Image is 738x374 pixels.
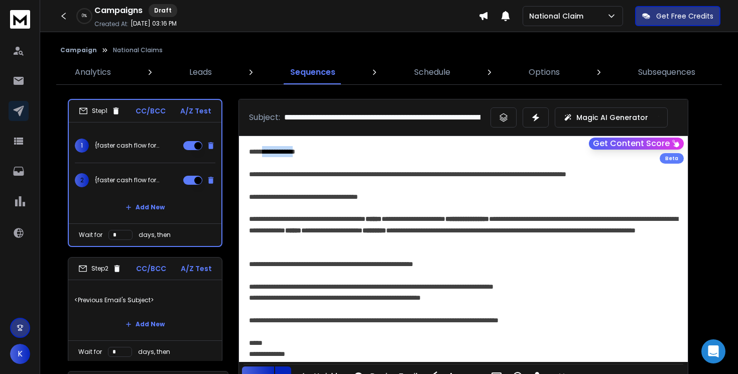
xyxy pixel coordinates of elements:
[139,231,171,239] p: days, then
[78,348,102,356] p: Wait for
[136,264,166,274] p: CC/BCC
[414,66,450,78] p: Schedule
[75,66,111,78] p: Analytics
[136,106,166,116] p: CC/BCC
[180,106,211,116] p: A/Z Test
[10,344,30,364] button: K
[68,257,222,363] li: Step2CC/BCCA/Z Test<Previous Email's Subject>Add NewWait fordays, then
[555,107,668,128] button: Magic AI Generator
[656,11,713,21] p: Get Free Credits
[94,5,143,17] h1: Campaigns
[113,46,163,54] p: National Claims
[78,264,121,273] div: Step 2
[632,60,701,84] a: Subsequences
[79,106,120,115] div: Step 1
[660,153,684,164] div: Beta
[701,339,725,363] div: Open Intercom Messenger
[82,13,87,19] p: 0 %
[183,60,218,84] a: Leads
[95,176,159,184] p: {faster cash flow for {{companyName}}|Faster growth for {{companyName}}|Turn invoices into ROI}
[529,11,587,21] p: National Claim
[131,20,177,28] p: [DATE] 03:16 PM
[68,99,222,247] li: Step1CC/BCCA/Z Test1{faster cash flow for {{companyName}}|Faster growth for {{companyName}}|Turn ...
[79,231,102,239] p: Wait for
[576,112,648,122] p: Magic AI Generator
[74,286,216,314] p: <Previous Email's Subject>
[523,60,566,84] a: Options
[10,10,30,29] img: logo
[189,66,212,78] p: Leads
[181,264,212,274] p: A/Z Test
[638,66,695,78] p: Subsequences
[75,173,89,187] span: 2
[408,60,456,84] a: Schedule
[75,139,89,153] span: 1
[60,46,97,54] button: Campaign
[69,60,117,84] a: Analytics
[589,138,684,150] button: Get Content Score
[635,6,720,26] button: Get Free Credits
[249,111,280,123] p: Subject:
[290,66,335,78] p: Sequences
[117,197,173,217] button: Add New
[94,20,129,28] p: Created At:
[149,4,177,17] div: Draft
[95,142,159,150] p: {faster cash flow for {{companyName}}|Faster growth for {{companyName}}|Turn invoices into ROI}
[117,314,173,334] button: Add New
[138,348,170,356] p: days, then
[284,60,341,84] a: Sequences
[529,66,560,78] p: Options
